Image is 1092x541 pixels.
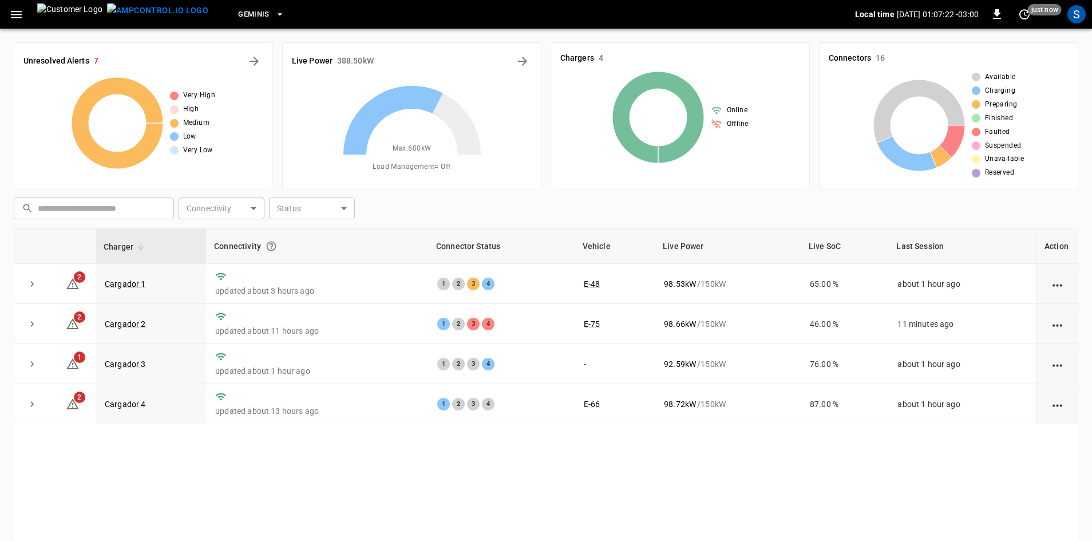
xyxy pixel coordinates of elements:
div: action cell options [1050,278,1065,290]
p: 98.66 kW [664,318,696,330]
div: 2 [452,318,465,330]
th: Last Session [888,229,1036,264]
div: 4 [482,278,494,290]
div: 4 [482,398,494,410]
div: 2 [452,358,465,370]
h6: 388.50 kW [337,55,374,68]
div: 3 [467,398,480,410]
td: 87.00 % [801,384,888,424]
span: Unavailable [985,153,1024,165]
h6: Unresolved Alerts [23,55,89,68]
span: Preparing [985,99,1018,110]
button: set refresh interval [1015,5,1034,23]
td: 76.00 % [801,344,888,384]
p: [DATE] 01:07:22 -03:00 [897,9,979,20]
a: 2 [66,399,80,408]
th: Live SoC [801,229,888,264]
th: Vehicle [575,229,655,264]
div: / 150 kW [664,318,792,330]
div: 3 [467,318,480,330]
div: 3 [467,278,480,290]
button: Energy Overview [513,52,532,70]
span: just now [1028,4,1062,15]
p: updated about 11 hours ago [215,325,419,337]
div: 2 [452,398,465,410]
div: action cell options [1050,318,1065,330]
div: 4 [482,318,494,330]
button: expand row [23,356,41,373]
div: Connectivity [214,236,420,256]
span: 1 [74,352,85,363]
p: Local time [855,9,895,20]
a: Cargador 3 [105,360,146,369]
h6: 4 [599,52,603,65]
div: action cell options [1050,358,1065,370]
button: expand row [23,275,41,293]
span: High [183,104,199,115]
th: Action [1036,229,1078,264]
span: Very High [183,90,216,101]
div: 1 [437,318,450,330]
span: Available [985,72,1016,83]
span: Charger [104,240,148,254]
div: 3 [467,358,480,370]
span: 2 [74,271,85,283]
h6: 16 [876,52,885,65]
p: 98.53 kW [664,278,696,290]
a: 1 [66,359,80,368]
button: Geminis [234,3,289,26]
p: 98.72 kW [664,398,696,410]
p: updated about 13 hours ago [215,405,419,417]
div: / 150 kW [664,278,792,290]
th: Connector Status [428,229,575,264]
div: / 150 kW [664,358,792,370]
a: E-75 [584,319,600,329]
td: about 1 hour ago [888,344,1036,384]
span: 2 [74,311,85,323]
p: 92.59 kW [664,358,696,370]
span: Charging [985,85,1015,97]
button: expand row [23,396,41,413]
div: profile-icon [1067,5,1086,23]
td: about 1 hour ago [888,384,1036,424]
a: E-66 [584,400,600,409]
h6: 7 [94,55,98,68]
span: Faulted [985,127,1010,138]
button: expand row [23,315,41,333]
td: - [575,344,655,384]
td: 65.00 % [801,264,888,304]
span: Geminis [238,8,270,21]
h6: Connectors [829,52,871,65]
button: Connection between the charger and our software. [261,236,282,256]
a: Cargador 2 [105,319,146,329]
span: Low [183,131,196,143]
div: / 150 kW [664,398,792,410]
p: updated about 1 hour ago [215,365,419,377]
td: 46.00 % [801,304,888,344]
span: Online [727,105,747,116]
div: 1 [437,398,450,410]
span: Reserved [985,167,1014,179]
button: All Alerts [245,52,263,70]
div: 4 [482,358,494,370]
h6: Chargers [560,52,594,65]
th: Live Power [655,229,801,264]
div: action cell options [1050,398,1065,410]
a: 2 [66,278,80,287]
p: updated about 3 hours ago [215,285,419,297]
a: Cargador 1 [105,279,146,289]
img: Customer Logo [37,3,102,25]
span: Load Management = Off [373,161,450,173]
td: about 1 hour ago [888,264,1036,304]
img: ampcontrol.io logo [107,3,208,18]
div: 1 [437,278,450,290]
span: Finished [985,113,1013,124]
span: 2 [74,392,85,403]
span: Offline [727,119,749,130]
span: Medium [183,117,209,129]
div: 1 [437,358,450,370]
h6: Live Power [292,55,333,68]
a: E-48 [584,279,600,289]
span: Suspended [985,140,1022,152]
span: Max. 600 kW [393,143,432,155]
